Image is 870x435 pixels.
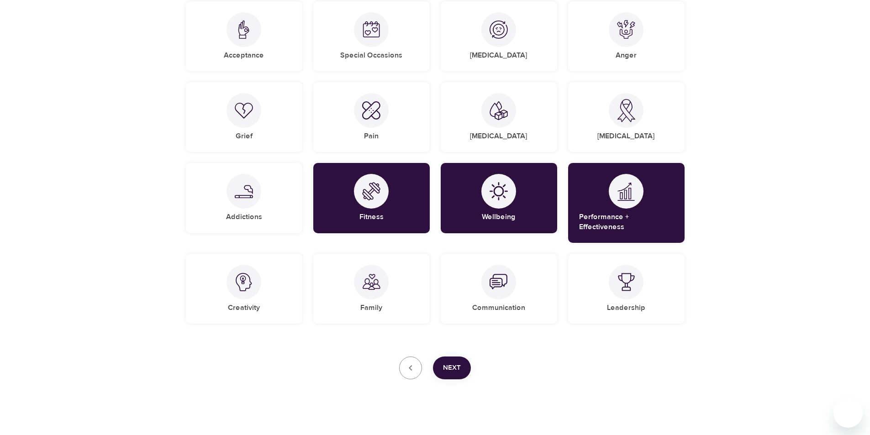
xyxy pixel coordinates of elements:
img: Pain [362,101,380,120]
h5: Communication [472,303,525,313]
div: Special OccasionsSpecial Occasions [313,1,430,71]
img: Acceptance [235,20,253,39]
h5: Leadership [607,303,645,313]
div: FitnessFitness [313,163,430,233]
h5: Addictions [226,212,262,222]
div: PainPain [313,82,430,152]
div: AngerAnger [568,1,685,71]
div: Cancer[MEDICAL_DATA] [568,82,685,152]
div: AcceptanceAcceptance [186,1,302,71]
div: CommunicationCommunication [441,254,557,324]
h5: Performance + Effectiveness [579,212,674,232]
img: Family [362,273,380,291]
span: Next [443,362,461,374]
h5: Acceptance [224,51,264,60]
div: AddictionsAddictions [186,163,302,233]
img: Special Occasions [362,21,380,39]
h5: Wellbeing [482,212,516,222]
div: Depression[MEDICAL_DATA] [441,1,557,71]
button: Next [433,356,471,379]
img: Wellbeing [490,182,508,200]
img: Performance + Effectiveness [617,182,635,201]
img: Diabetes [490,101,508,121]
img: Depression [490,21,508,39]
h5: [MEDICAL_DATA] [470,51,527,60]
h5: Pain [364,131,379,141]
img: Anger [617,20,635,39]
div: FamilyFamily [313,254,430,324]
div: Diabetes[MEDICAL_DATA] [441,82,557,152]
img: Cancer [617,99,635,122]
h5: Creativity [228,303,260,313]
h5: Family [360,303,382,313]
div: Performance + EffectivenessPerformance + Effectiveness [568,163,685,243]
div: CreativityCreativity [186,254,302,324]
img: Grief [235,102,253,119]
img: Creativity [235,273,253,291]
h5: Special Occasions [340,51,402,60]
h5: Anger [616,51,637,60]
img: Addictions [235,185,253,198]
img: Leadership [617,273,635,291]
div: GriefGrief [186,82,302,152]
div: WellbeingWellbeing [441,163,557,233]
h5: [MEDICAL_DATA] [597,131,655,141]
div: LeadershipLeadership [568,254,685,324]
img: Communication [490,273,508,291]
iframe: Button to launch messaging window [833,398,863,428]
h5: [MEDICAL_DATA] [470,131,527,141]
h5: Fitness [359,212,384,222]
h5: Grief [236,131,253,141]
img: Fitness [362,182,380,200]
